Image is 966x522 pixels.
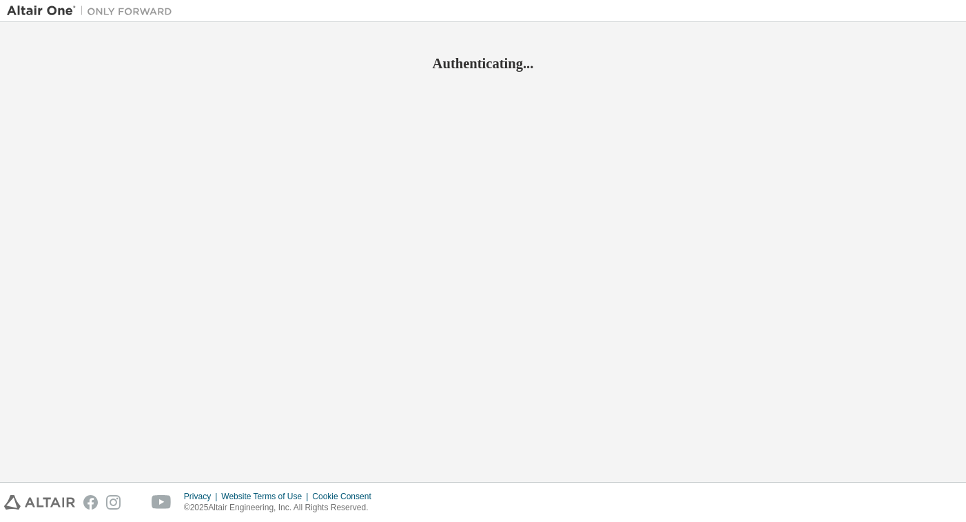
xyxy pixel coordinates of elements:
[184,502,380,514] p: © 2025 Altair Engineering, Inc. All Rights Reserved.
[4,495,75,510] img: altair_logo.svg
[7,54,959,72] h2: Authenticating...
[83,495,98,510] img: facebook.svg
[7,4,179,18] img: Altair One
[312,491,379,502] div: Cookie Consent
[106,495,121,510] img: instagram.svg
[221,491,312,502] div: Website Terms of Use
[152,495,172,510] img: youtube.svg
[184,491,221,502] div: Privacy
